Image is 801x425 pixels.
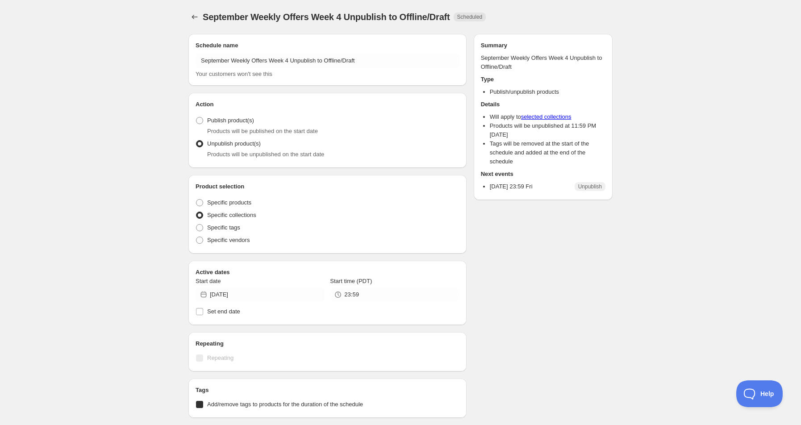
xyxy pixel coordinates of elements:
span: Products will be published on the start date [207,128,318,134]
li: Publish/unpublish products [490,87,605,96]
span: Specific vendors [207,237,250,243]
h2: Repeating [196,339,459,348]
span: Repeating [207,354,234,361]
span: Specific collections [207,212,256,218]
span: Scheduled [457,13,483,21]
h2: Product selection [196,182,459,191]
li: Will apply to [490,112,605,121]
span: Start date [196,278,221,284]
h2: Next events [481,170,605,179]
h2: Action [196,100,459,109]
span: Set end date [207,308,240,315]
p: [DATE] 23:59 Fri [490,182,533,191]
p: September Weekly Offers Week 4 Unpublish to Offline/Draft [481,54,605,71]
h2: Active dates [196,268,459,277]
span: Your customers won't see this [196,71,272,77]
h2: Type [481,75,605,84]
span: Start time (PDT) [330,278,372,284]
span: Specific tags [207,224,240,231]
span: Specific products [207,199,251,206]
h2: Schedule name [196,41,459,50]
h2: Details [481,100,605,109]
a: selected collections [521,113,572,120]
li: Products will be unpublished at 11:59 PM [DATE] [490,121,605,139]
span: Products will be unpublished on the start date [207,151,324,158]
li: Tags will be removed at the start of the schedule and added at the end of the schedule [490,139,605,166]
iframe: Toggle Customer Support [736,380,783,407]
span: September Weekly Offers Week 4 Unpublish to Offline/Draft [203,12,450,22]
span: Add/remove tags to products for the duration of the schedule [207,401,363,408]
span: Unpublish product(s) [207,140,261,147]
span: Unpublish [578,183,602,190]
button: Schedules [188,11,201,23]
h2: Tags [196,386,459,395]
h2: Summary [481,41,605,50]
span: Publish product(s) [207,117,254,124]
